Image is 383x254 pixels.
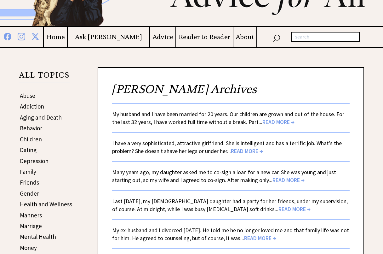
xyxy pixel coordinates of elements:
a: Mental Health [20,233,56,240]
a: Ask [PERSON_NAME] [68,33,149,41]
a: Children [20,135,42,143]
a: Friends [20,179,39,186]
a: Dating [20,146,37,154]
a: I have a very sophisticated, attractive girlfriend. She is intelligent and has a terrific job. Wh... [112,139,342,155]
a: Manners [20,211,42,219]
a: Reader to Reader [176,33,233,41]
img: x%20blue.png [31,32,39,40]
span: READ MORE → [262,118,294,126]
a: Marriage [20,222,42,230]
a: My ex-husband and I divorced [DATE]. He told me he no longer loved me and that family life was no... [112,227,349,242]
a: Home [44,33,67,41]
a: Aging and Death [20,114,62,121]
a: Many years ago, my daughter asked me to co-sign a loan for a new car. She was young and just star... [112,168,336,184]
a: My husband and I have been married for 20 years. Our children are grown and out of the house. For... [112,110,344,126]
p: ALL TOPICS [19,72,70,82]
img: facebook%20blue.png [4,32,11,40]
span: READ MORE → [231,147,263,155]
img: instagram%20blue.png [18,32,25,40]
a: Family [20,168,36,175]
a: Behavior [20,124,42,132]
a: Last [DATE], my [DEMOGRAPHIC_DATA] daughter had a party for her friends, under my supervision, of... [112,198,348,213]
a: Gender [20,190,39,197]
input: search [291,32,360,42]
a: Advice [150,33,175,41]
img: search_nav.png [273,33,280,42]
a: About [233,33,256,41]
a: Depression [20,157,49,165]
a: Addiction [20,103,44,110]
a: Abuse [20,92,35,99]
span: READ MORE → [244,234,276,242]
h2: [PERSON_NAME] Archives [112,82,350,103]
a: Health and Wellness [20,200,72,208]
a: Money [20,244,37,251]
span: READ MORE → [272,176,305,184]
span: READ MORE → [278,205,311,213]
